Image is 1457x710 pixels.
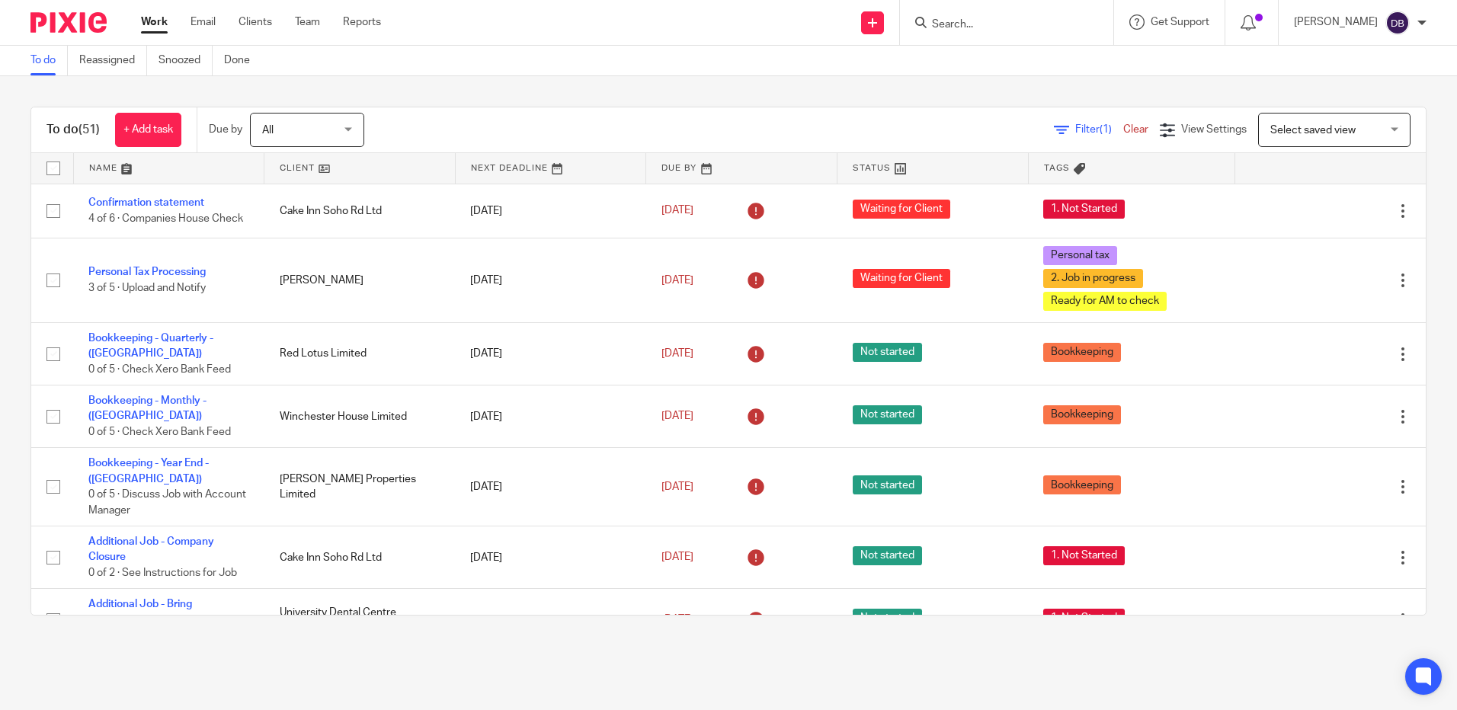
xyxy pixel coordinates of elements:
img: Pixie [30,12,107,33]
a: Bookkeeping - Quarterly - ([GEOGRAPHIC_DATA]) [88,333,213,359]
a: Clear [1123,124,1148,135]
p: Due by [209,122,242,137]
td: University Dental Centre Partnership [264,589,456,651]
span: Personal tax [1043,246,1117,265]
a: Additional Job - Bring Bookkeeping To Date [88,599,192,625]
p: [PERSON_NAME] [1294,14,1378,30]
span: 1. Not Started [1043,200,1125,219]
td: Red Lotus Limited [264,322,456,385]
h1: To do [46,122,100,138]
span: [DATE] [661,411,693,422]
span: [DATE] [661,481,693,492]
a: Bookkeeping - Monthly - ([GEOGRAPHIC_DATA]) [88,395,207,421]
td: [DATE] [455,589,646,651]
input: Search [930,18,1068,32]
span: 3 of 5 · Upload and Notify [88,283,206,293]
span: Not started [853,405,922,424]
span: View Settings [1181,124,1247,135]
td: [DATE] [455,322,646,385]
a: Work [141,14,168,30]
a: Clients [239,14,272,30]
span: 0 of 5 · Check Xero Bank Feed [88,364,231,375]
img: svg%3E [1385,11,1410,35]
span: Filter [1075,124,1123,135]
a: Additional Job - Company Closure [88,536,214,562]
span: 4 of 6 · Companies House Check [88,213,243,224]
span: Bookkeeping [1043,405,1121,424]
td: Cake Inn Soho Rd Ltd [264,526,456,589]
a: Email [191,14,216,30]
td: Cake Inn Soho Rd Ltd [264,184,456,238]
span: Get Support [1151,17,1209,27]
a: + Add task [115,113,181,147]
td: [DATE] [455,385,646,448]
a: Personal Tax Processing [88,267,206,277]
span: [DATE] [661,552,693,563]
td: [DATE] [455,448,646,526]
a: Bookkeeping - Year End - ([GEOGRAPHIC_DATA]) [88,458,209,484]
span: 1. Not Started [1043,609,1125,628]
a: Reports [343,14,381,30]
span: (51) [78,123,100,136]
span: [DATE] [661,348,693,359]
span: Not started [853,609,922,628]
a: Confirmation statement [88,197,204,208]
span: All [262,125,274,136]
span: Waiting for Client [853,269,950,288]
td: [PERSON_NAME] [264,238,456,322]
span: Ready for AM to check [1043,292,1167,311]
td: [DATE] [455,184,646,238]
span: (1) [1100,124,1112,135]
td: Winchester House Limited [264,385,456,448]
span: 0 of 5 · Discuss Job with Account Manager [88,489,246,516]
span: [DATE] [661,615,693,625]
span: [DATE] [661,206,693,216]
a: Reassigned [79,46,147,75]
span: 0 of 2 · See Instructions for Job [88,568,237,578]
td: [DATE] [455,526,646,589]
td: [PERSON_NAME] Properties Limited [264,448,456,526]
span: 0 of 5 · Check Xero Bank Feed [88,427,231,437]
span: Waiting for Client [853,200,950,219]
a: To do [30,46,68,75]
a: Done [224,46,261,75]
span: Tags [1044,164,1070,172]
span: 1. Not Started [1043,546,1125,565]
span: Bookkeeping [1043,343,1121,362]
a: Snoozed [159,46,213,75]
span: Not started [853,475,922,494]
span: 2. Job in progress [1043,269,1143,288]
span: Select saved view [1270,125,1356,136]
td: [DATE] [455,238,646,322]
span: Bookkeeping [1043,475,1121,494]
span: [DATE] [661,275,693,286]
a: Team [295,14,320,30]
span: Not started [853,343,922,362]
span: Not started [853,546,922,565]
